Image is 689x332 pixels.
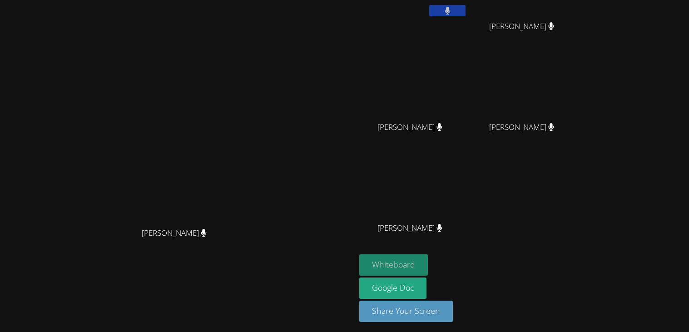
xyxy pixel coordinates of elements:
[359,254,428,276] button: Whiteboard
[489,121,554,134] span: [PERSON_NAME]
[359,277,426,299] a: Google Doc
[359,301,453,322] button: Share Your Screen
[489,20,554,33] span: [PERSON_NAME]
[142,227,207,240] span: [PERSON_NAME]
[377,222,442,235] span: [PERSON_NAME]
[377,121,442,134] span: [PERSON_NAME]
